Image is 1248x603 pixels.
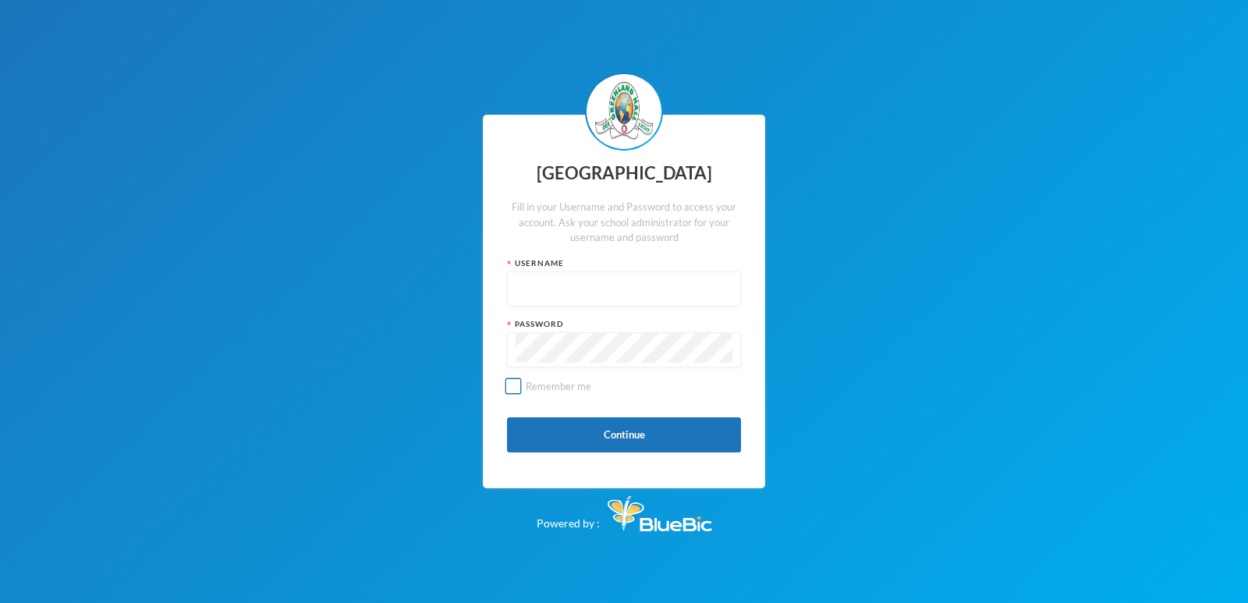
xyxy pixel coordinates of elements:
button: Continue [507,417,741,452]
div: Powered by : [537,488,712,531]
img: Bluebic [608,496,712,531]
span: Remember me [519,380,597,392]
div: Password [507,318,741,330]
div: [GEOGRAPHIC_DATA] [507,158,741,189]
div: Fill in your Username and Password to access your account. Ask your school administrator for your... [507,200,741,246]
div: Username [507,257,741,269]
